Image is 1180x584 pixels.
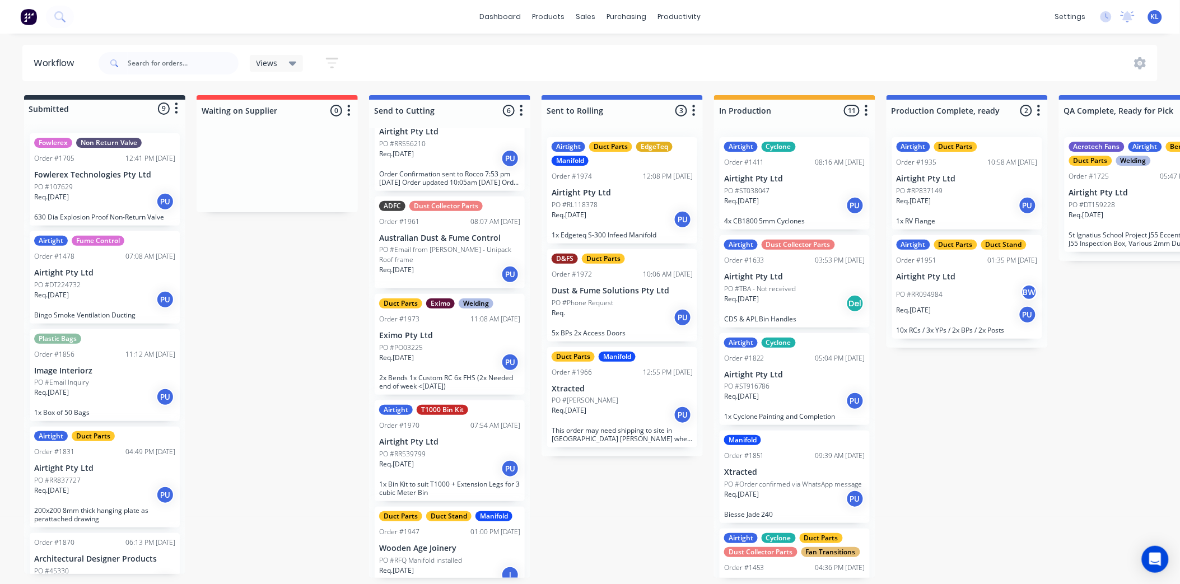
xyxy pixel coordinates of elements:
[762,240,835,250] div: Dust Collector Parts
[724,186,770,196] p: PO #ST038047
[475,511,512,521] div: Manifold
[720,431,870,523] div: ManifoldOrder #185109:39 AM [DATE]XtractedPO #Order confirmed via WhatsApp messageReq.[DATE]PUBie...
[582,254,625,264] div: Duct Parts
[501,149,519,167] div: PU
[1069,171,1109,181] div: Order #1725
[724,353,764,363] div: Order #1822
[379,245,520,265] p: PO #Email from [PERSON_NAME] - Unipack Roof frame
[470,217,520,227] div: 08:07 AM [DATE]
[552,308,565,318] p: Req.
[34,334,81,344] div: Plastic Bags
[501,460,519,478] div: PU
[552,156,589,166] div: Manifold
[892,235,1042,339] div: AirtightDuct PartsDuct StandOrder #195101:35 PM [DATE]Airtight Pty LtdPO #RR094984BWReq.[DATE]PU1...
[470,421,520,431] div: 07:54 AM [DATE]
[526,8,570,25] div: products
[34,213,175,221] p: 630 Dia Explosion Proof Non-Return Valve
[501,566,519,584] div: I
[724,196,759,206] p: Req. [DATE]
[762,338,796,348] div: Cyclone
[379,217,419,227] div: Order #1961
[256,57,278,69] span: Views
[552,405,586,415] p: Req. [DATE]
[379,373,520,390] p: 2x Bends 1x Custom RC 6x FHS (2x Needed end of week <[DATE])
[34,408,175,417] p: 1x Box of 50 Bags
[379,127,520,137] p: Airtight Pty Ltd
[501,353,519,371] div: PU
[724,391,759,401] p: Req. [DATE]
[552,200,598,210] p: PO #RL118378
[34,464,175,473] p: Airtight Pty Ltd
[379,527,419,537] div: Order #1947
[417,405,468,415] div: T1000 Bin Kit
[724,381,770,391] p: PO #ST916786
[552,142,585,152] div: Airtight
[34,290,69,300] p: Req. [DATE]
[379,421,419,431] div: Order #1970
[125,538,175,548] div: 06:13 PM [DATE]
[379,511,422,521] div: Duct Parts
[674,211,692,228] div: PU
[897,157,937,167] div: Order #1935
[815,563,865,573] div: 04:36 PM [DATE]
[1069,200,1116,210] p: PO #DT159228
[156,388,174,406] div: PU
[552,367,592,377] div: Order #1966
[379,265,414,275] p: Req. [DATE]
[652,8,706,25] div: productivity
[643,269,693,279] div: 10:06 AM [DATE]
[375,76,525,191] div: Airtight Pty LtdPO #RR556210Req.[DATE]PUOrder Confirmation sent to Rocco 7:53 pm [DATE] Order upd...
[674,406,692,424] div: PU
[552,286,693,296] p: Dust & Fume Solutions Pty Ltd
[988,255,1038,265] div: 01:35 PM [DATE]
[724,240,758,250] div: Airtight
[1021,284,1038,301] div: BW
[459,298,493,309] div: Welding
[375,294,525,395] div: Duct PartsEximoWeldingOrder #197311:08 AM [DATE]Eximo Pty LtdPO #PO03225Req.[DATE]PU2x Bends 1x C...
[846,295,864,312] div: Del
[379,343,423,353] p: PO #PO03225
[474,8,526,25] a: dashboard
[547,347,697,448] div: Duct PartsManifoldOrder #196612:55 PM [DATE]XtractedPO #[PERSON_NAME]Req.[DATE]PUThis order may n...
[815,255,865,265] div: 03:53 PM [DATE]
[724,412,865,421] p: 1x Cyclone Painting and Completion
[379,555,462,566] p: PO #RFQ Manifold installed
[379,480,520,497] p: 1x Bin Kit to suit T1000 + Extension Legs for 3 cubic Meter Bin
[156,193,174,211] div: PU
[552,210,586,220] p: Req. [DATE]
[34,170,175,180] p: Fowlerex Technologies Pty Ltd
[34,57,80,70] div: Workflow
[379,437,520,447] p: Airtight Pty Ltd
[552,395,618,405] p: PO #[PERSON_NAME]
[762,533,796,543] div: Cyclone
[815,157,865,167] div: 08:16 AM [DATE]
[34,366,175,376] p: Image Interiorz
[379,149,414,159] p: Req. [DATE]
[897,174,1038,184] p: Airtight Pty Ltd
[897,255,937,265] div: Order #1951
[724,315,865,323] p: CDS & APL Bin Handles
[897,142,930,152] div: Airtight
[34,387,69,398] p: Req. [DATE]
[552,329,693,337] p: 5x BPs 2x Access Doors
[599,352,636,362] div: Manifold
[76,138,142,148] div: Non Return Valve
[1128,142,1162,152] div: Airtight
[547,249,697,342] div: D&FSDuct PartsOrder #197210:06 AM [DATE]Dust & Fume Solutions Pty LtdPO #Phone RequestReq.PU5x BP...
[34,538,74,548] div: Order #1870
[125,349,175,359] div: 11:12 AM [DATE]
[125,447,175,457] div: 04:49 PM [DATE]
[30,329,180,422] div: Plastic BagsOrder #185611:12 AM [DATE]Image InteriorzPO #Email InquiryReq.[DATE]PU1x Box of 50 Bags
[762,142,796,152] div: Cyclone
[72,236,124,246] div: Fume Control
[724,479,862,489] p: PO #Order confirmed via WhatsApp message
[379,314,419,324] div: Order #1973
[1142,546,1169,573] div: Open Intercom Messenger
[34,138,72,148] div: Fowlerex
[589,142,632,152] div: Duct Parts
[934,142,977,152] div: Duct Parts
[552,171,592,181] div: Order #1974
[1069,142,1125,152] div: Aerotech Fans
[34,566,69,576] p: PO #45330
[1069,210,1104,220] p: Req. [DATE]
